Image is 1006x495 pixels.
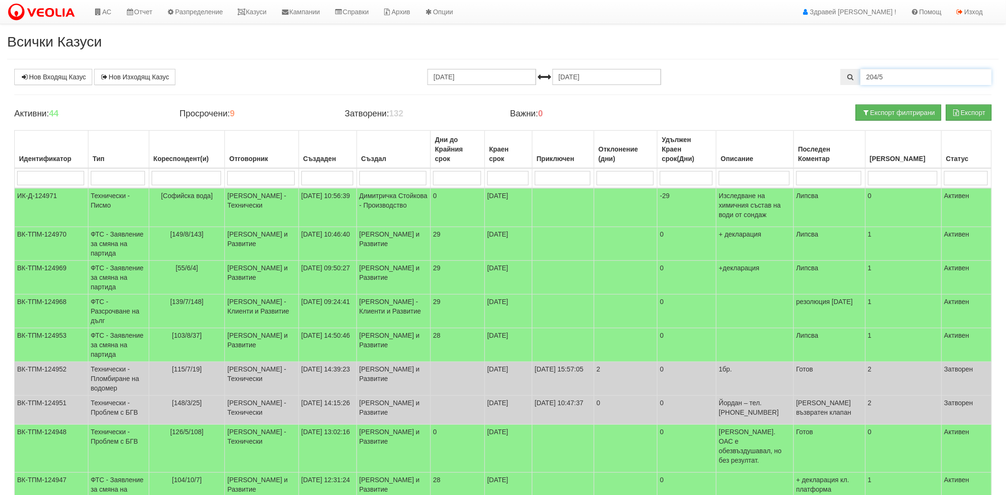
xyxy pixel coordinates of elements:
td: [DATE] [485,328,532,362]
td: [DATE] 13:02:16 [299,425,357,473]
td: ФТС - Разсрочване на дълг [88,295,149,328]
td: 1 [865,295,942,328]
td: Затворен [942,396,992,425]
span: Готов [796,365,813,373]
td: [PERSON_NAME] - Технически [225,396,299,425]
td: 0 [658,425,716,473]
span: [148/3/25] [172,399,202,407]
div: Отклонение (дни) [597,143,655,165]
b: 9 [230,109,235,118]
td: ФТС - Заявление за смяна на партида [88,261,149,295]
td: Технически - Проблем с БГВ [88,425,149,473]
td: ФТС - Заявление за смяна на партида [88,227,149,261]
span: Липсва [796,332,819,339]
span: Липсва [796,230,819,238]
td: 0 [865,425,942,473]
td: Димитричка Стойкова - Производство [357,188,430,227]
h2: Всички Казуси [7,34,999,49]
div: Удължен Краен срок(Дни) [660,133,714,165]
p: 1бр. [719,364,791,374]
p: +декларация [719,263,791,273]
td: 0 [594,396,658,425]
span: [103/8/37] [172,332,202,339]
th: Създал: No sort applied, activate to apply an ascending sort [357,131,430,169]
td: 0 [658,295,716,328]
span: [115/7/19] [172,365,202,373]
p: Изследване на химичния състав на води от сондаж [719,191,791,219]
span: [139/7/148] [170,298,203,305]
td: ВК-ТПМ-124969 [15,261,88,295]
td: [PERSON_NAME] и Развитие [357,396,430,425]
h4: Важни: [510,109,661,119]
th: Отклонение (дни): No sort applied, activate to apply an ascending sort [594,131,658,169]
td: [PERSON_NAME] и Развитие [357,425,430,473]
th: Създаден: No sort applied, activate to apply an ascending sort [299,131,357,169]
p: + декларация [719,229,791,239]
th: Приключен: No sort applied, activate to apply an ascending sort [532,131,594,169]
div: Краен срок [487,143,530,165]
div: Кореспондент(и) [152,152,222,165]
span: + декларация кл. платформа [796,476,849,493]
td: ВК-ТПМ-124968 [15,295,88,328]
td: 1 [865,261,942,295]
span: [55/6/4] [176,264,198,272]
td: [DATE] [485,425,532,473]
b: 132 [389,109,403,118]
td: 2 [865,396,942,425]
div: Идентификатор [17,152,86,165]
div: Последен Коментар [796,143,863,165]
span: [149/8/143] [170,230,203,238]
td: 2 [865,362,942,396]
td: [DATE] 10:47:37 [532,396,594,425]
td: Активен [942,425,992,473]
th: Отговорник: No sort applied, activate to apply an ascending sort [225,131,299,169]
th: Брой Файлове: No sort applied, activate to apply an ascending sort [865,131,942,169]
td: 0 [658,396,716,425]
td: [DATE] [485,227,532,261]
td: Активен [942,261,992,295]
th: Тип: No sort applied, activate to apply an ascending sort [88,131,149,169]
p: Йордан – тел. [PHONE_NUMBER] [719,398,791,417]
td: [PERSON_NAME] - Клиенти и Развитие [225,295,299,328]
th: Статус: No sort applied, activate to apply an ascending sort [942,131,992,169]
td: 0 [865,188,942,227]
span: [Софийска вода] [161,192,213,200]
span: резолюция [DATE] [796,298,853,305]
div: Създаден [301,152,354,165]
span: 29 [433,298,441,305]
span: 28 [433,476,441,484]
th: Дни до Крайния срок: No sort applied, activate to apply an ascending sort [431,131,485,169]
td: ВК-ТПМ-124952 [15,362,88,396]
td: 0 [658,328,716,362]
td: [DATE] [485,396,532,425]
button: Експорт филтрирани [856,105,941,121]
td: ВК-ТПМ-124951 [15,396,88,425]
span: 29 [433,264,441,272]
span: Готов [796,428,813,436]
td: 0 [658,227,716,261]
h4: Затворени: [345,109,496,119]
td: 0 [658,261,716,295]
button: Експорт [946,105,992,121]
td: [PERSON_NAME] - Клиенти и Развитие [357,295,430,328]
th: Описание: No sort applied, activate to apply an ascending sort [716,131,794,169]
td: ФТС - Заявление за смяна на партида [88,328,149,362]
div: [PERSON_NAME] [868,152,939,165]
td: [DATE] 10:56:39 [299,188,357,227]
div: Отговорник [227,152,296,165]
td: [DATE] 14:50:46 [299,328,357,362]
td: [DATE] 14:15:26 [299,396,357,425]
input: Търсене по Идентификатор, Бл/Вх/Ап, Тип, Описание, Моб. Номер, Имейл, Файл, Коментар, [861,69,992,85]
th: Кореспондент(и): No sort applied, activate to apply an ascending sort [149,131,225,169]
span: [PERSON_NAME] възвратен клапан [796,399,851,416]
td: [DATE] 10:46:40 [299,227,357,261]
div: Приключен [535,152,591,165]
td: 2 [594,362,658,396]
td: Активен [942,295,992,328]
h4: Просрочени: [180,109,331,119]
td: [PERSON_NAME] и Развитие [357,328,430,362]
th: Удължен Краен срок(Дни): No sort applied, activate to apply an ascending sort [658,131,716,169]
div: Тип [91,152,146,165]
span: 29 [433,230,441,238]
span: 28 [433,332,441,339]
